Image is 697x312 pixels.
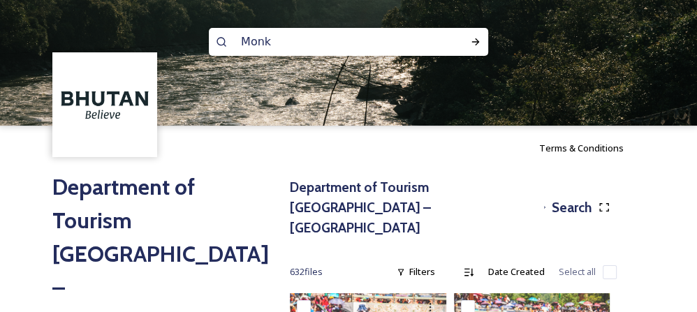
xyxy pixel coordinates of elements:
a: Terms & Conditions [539,140,645,156]
span: 632 file s [290,265,323,278]
span: Terms & Conditions [539,142,624,154]
span: Select all [559,265,596,278]
div: Filters [390,258,442,285]
div: Date Created [481,258,552,285]
img: BT_Logo_BB_Lockup_CMYK_High%2520Res.jpg [54,54,156,156]
h3: Search [552,198,592,218]
h3: Department of Tourism [GEOGRAPHIC_DATA] – [GEOGRAPHIC_DATA] [290,177,538,237]
input: Search [234,27,425,57]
